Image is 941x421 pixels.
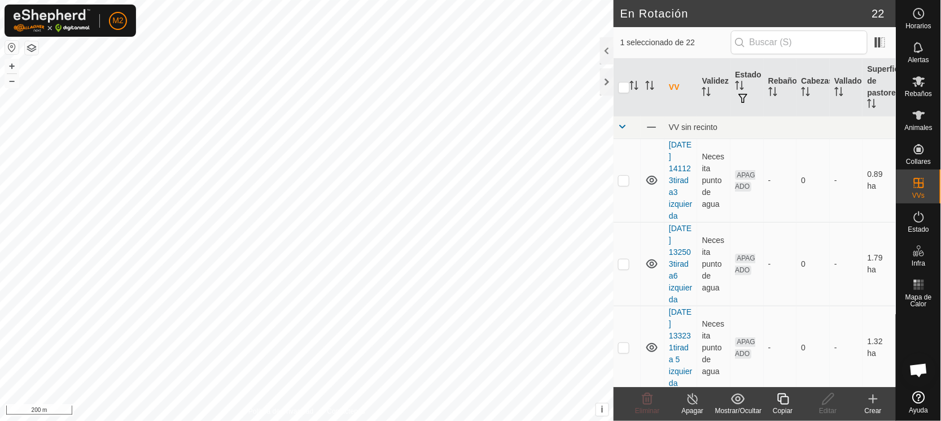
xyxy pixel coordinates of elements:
[760,406,806,416] div: Copiar
[768,342,793,354] div: -
[768,89,777,98] p-sorticon: Activar para ordenar
[912,260,925,267] span: Infra
[715,406,760,416] div: Mostrar/Ocultar
[872,5,885,22] span: 22
[14,9,90,32] img: Logo Gallagher
[5,41,19,54] button: Restablecer Mapa
[908,226,929,233] span: Estado
[834,89,843,98] p-sorticon: Activar para ordenar
[801,89,810,98] p-sorticon: Activar para ordenar
[629,83,638,92] p-sorticon: Activar para ordenar
[702,89,711,98] p-sorticon: Activar para ordenar
[670,406,715,416] div: Apagar
[863,222,896,306] td: 1.79 ha
[735,83,744,92] p-sorticon: Activar para ordenar
[912,192,925,199] span: VVs
[899,294,938,307] span: Mapa de Calor
[735,337,755,359] span: APAGADO
[906,23,931,29] span: Horarios
[796,222,830,306] td: 0
[908,57,929,63] span: Alertas
[730,59,764,116] th: Estado
[697,59,730,116] th: Validez
[806,406,851,416] div: Editar
[731,31,868,54] input: Buscar (S)
[905,124,933,131] span: Animales
[830,138,863,222] td: -
[327,406,365,416] a: Contáctenos
[830,59,863,116] th: Vallado
[5,59,19,73] button: +
[735,254,755,275] span: APAGADO
[669,307,692,388] a: [DATE] 133231tirada 5 izquierda
[896,387,941,418] a: Ayuda
[669,224,692,304] a: [DATE] 132503tirada6 izquierda
[601,405,603,414] span: i
[796,306,830,389] td: 0
[863,138,896,222] td: 0.89 ha
[867,101,876,110] p-sorticon: Activar para ordenar
[620,37,731,49] span: 1 seleccionado de 22
[909,407,929,414] span: Ayuda
[906,158,931,165] span: Collares
[796,59,830,116] th: Cabezas
[830,222,863,306] td: -
[645,83,654,92] p-sorticon: Activar para ordenar
[664,59,698,116] th: VV
[669,140,692,220] a: [DATE] 141123tirada3 izquierda
[830,306,863,389] td: -
[764,59,797,116] th: Rebaño
[851,406,896,416] div: Crear
[620,7,872,20] h2: En Rotación
[596,403,609,416] button: i
[635,407,659,415] span: Eliminar
[768,175,793,186] div: -
[25,41,38,55] button: Capas del Mapa
[735,170,755,192] span: APAGADO
[863,306,896,389] td: 1.32 ha
[768,258,793,270] div: -
[112,15,123,27] span: M2
[697,138,730,222] td: Necesita punto de agua
[796,138,830,222] td: 0
[902,353,936,387] div: Chat abierto
[669,123,891,132] div: VV sin recinto
[5,74,19,88] button: –
[248,406,313,416] a: Política de Privacidad
[697,306,730,389] td: Necesita punto de agua
[697,222,730,306] td: Necesita punto de agua
[863,59,896,116] th: Superficie de pastoreo
[905,90,932,97] span: Rebaños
